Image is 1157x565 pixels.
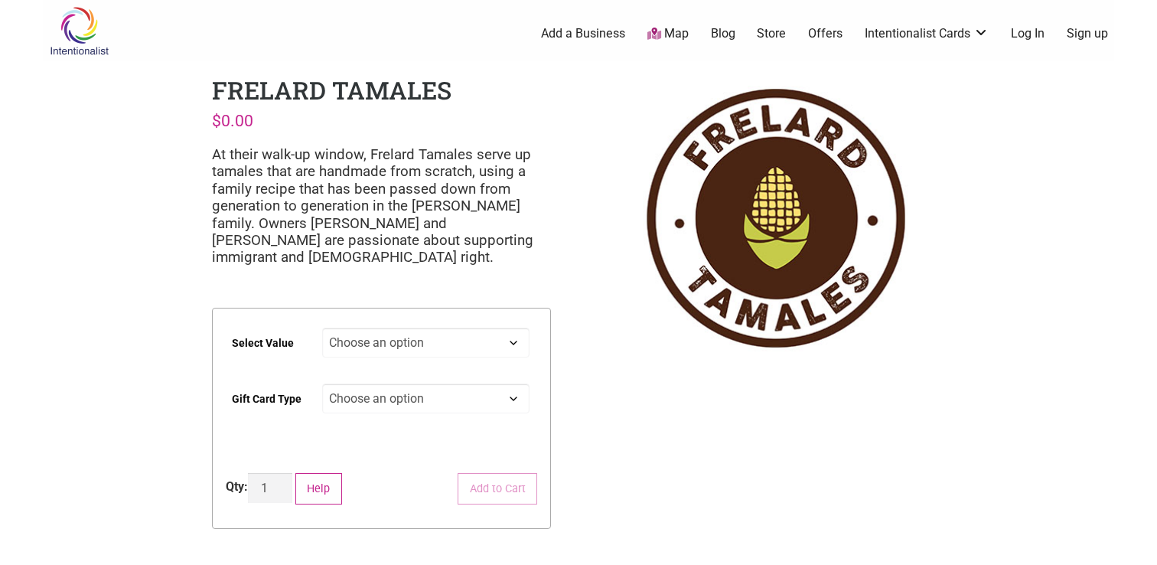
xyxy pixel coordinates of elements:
[865,25,989,42] a: Intentionalist Cards
[1067,25,1108,42] a: Sign up
[458,473,537,505] button: Add to Cart
[232,382,301,416] label: Gift Card Type
[212,111,253,130] bdi: 0.00
[248,473,292,503] input: Product quantity
[226,478,248,496] div: Qty:
[212,146,551,266] p: At their walk-up window, Frelard Tamales serve up tamales that are handmade from scratch, using a...
[212,73,451,106] h1: Frelard Tamales
[647,25,689,43] a: Map
[541,25,625,42] a: Add a Business
[606,73,945,363] img: Frelard Tamales logo
[295,473,342,505] button: Help
[232,326,294,361] label: Select Value
[711,25,735,42] a: Blog
[1011,25,1045,42] a: Log In
[212,111,221,130] span: $
[757,25,786,42] a: Store
[43,6,116,56] img: Intentionalist
[808,25,842,42] a: Offers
